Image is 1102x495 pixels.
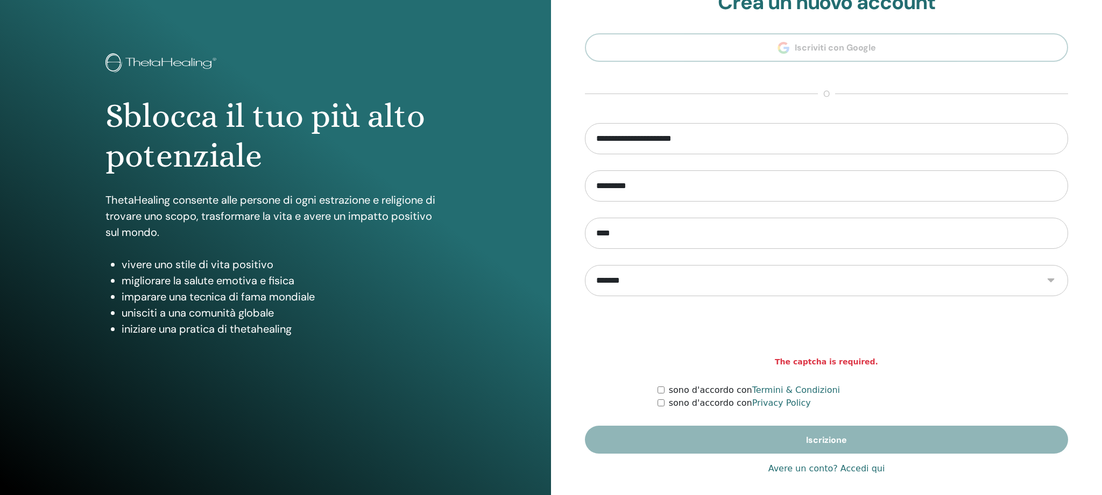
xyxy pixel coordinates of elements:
a: Termini & Condizioni [752,385,840,395]
a: Privacy Policy [752,398,811,408]
strong: The captcha is required. [775,356,878,368]
li: vivere uno stile di vita positivo [122,256,446,272]
iframe: reCAPTCHA [745,312,908,354]
a: Avere un conto? Accedi qui [768,462,885,475]
p: ThetaHealing consente alle persone di ogni estrazione e religione di trovare uno scopo, trasforma... [105,192,446,240]
li: unisciti a una comunità globale [122,305,446,321]
li: iniziare una pratica di thetahealing [122,321,446,337]
li: imparare una tecnica di fama mondiale [122,289,446,305]
span: o [818,88,835,101]
label: sono d'accordo con [669,384,840,397]
h1: Sblocca il tuo più alto potenziale [105,96,446,176]
li: migliorare la salute emotiva e fisica [122,272,446,289]
label: sono d'accordo con [669,397,811,410]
